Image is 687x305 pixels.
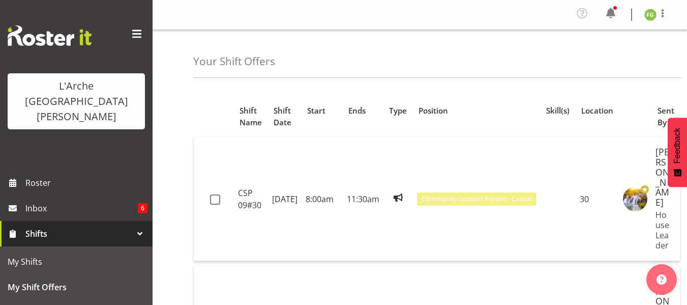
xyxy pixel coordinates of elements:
[655,210,672,251] p: House Leader
[8,280,145,295] span: My Shift Offers
[419,105,534,117] div: Position
[623,187,647,211] img: aizza-garduque4b89473dfc6c768e6a566f2329987521.png
[673,128,682,163] span: Feedback
[348,105,377,117] div: Ends
[576,137,619,261] td: 30
[25,175,147,190] span: Roster
[3,274,150,300] a: My Shift Offers
[668,118,687,187] button: Feedback - Show survey
[644,9,656,21] img: faustina-gaensicke9809.jpg
[546,105,570,117] div: Skill(s)
[8,254,145,269] span: My Shifts
[274,105,295,128] div: Shift Date
[234,137,268,261] td: CSP 09#30
[655,147,672,208] h5: [PERSON_NAME]
[656,274,667,285] img: help-xxl-2.png
[3,249,150,274] a: My Shifts
[302,137,343,261] td: 8:00am
[343,137,383,261] td: 11:30am
[25,201,138,216] span: Inbox
[18,78,135,124] div: L'Arche [GEOGRAPHIC_DATA][PERSON_NAME]
[8,25,92,46] img: Rosterit website logo
[138,203,147,213] span: 6
[307,105,337,117] div: Start
[658,105,674,128] div: Sent By
[422,194,531,204] span: Community Support Person - Casual
[268,137,302,261] td: [DATE]
[581,105,613,117] div: Location
[240,105,262,128] div: Shift Name
[389,105,407,117] div: Type
[193,56,275,67] h4: Your Shift Offers
[25,226,132,241] span: Shifts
